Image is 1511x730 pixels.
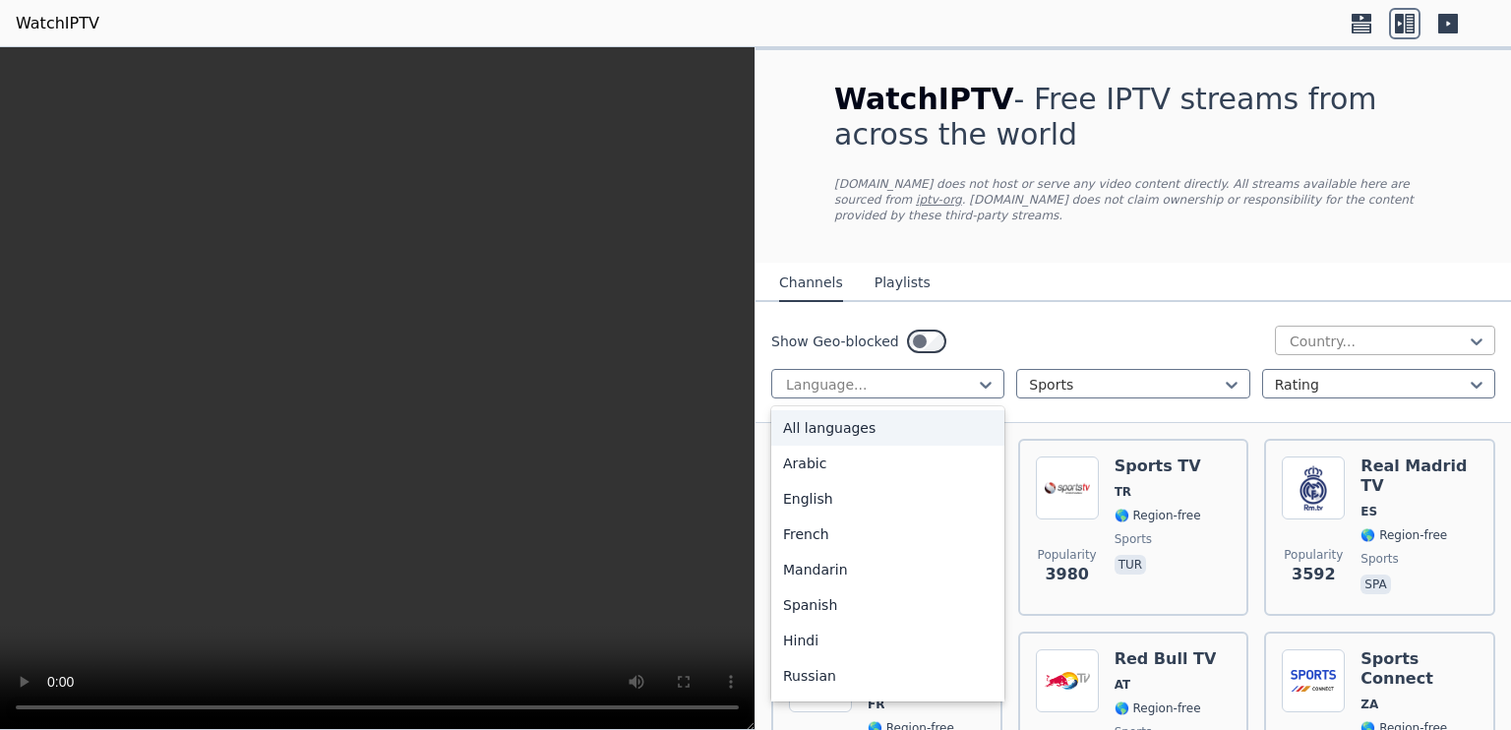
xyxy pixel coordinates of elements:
p: tur [1115,555,1146,575]
span: 🌎 Region-free [1115,700,1201,716]
div: Hindi [771,623,1004,658]
h1: - Free IPTV streams from across the world [834,82,1432,152]
button: Playlists [875,265,931,302]
span: sports [1115,531,1152,547]
a: iptv-org [916,193,962,207]
span: sports [1360,551,1398,567]
span: AT [1115,677,1131,693]
img: Sports TV [1036,456,1099,519]
span: Popularity [1284,547,1343,563]
span: Popularity [1038,547,1097,563]
div: English [771,481,1004,517]
img: Real Madrid TV [1282,456,1345,519]
span: ZA [1360,697,1378,712]
span: ES [1360,504,1377,519]
h6: Sports Connect [1360,649,1478,689]
a: WatchIPTV [16,12,99,35]
span: TR [1115,484,1131,500]
span: WatchIPTV [834,82,1014,116]
div: Mandarin [771,552,1004,587]
div: All languages [771,410,1004,446]
span: 3592 [1292,563,1336,586]
h6: Red Bull TV [1115,649,1217,669]
span: 🌎 Region-free [1115,508,1201,523]
h6: Sports TV [1115,456,1201,476]
button: Channels [779,265,843,302]
img: Red Bull TV [1036,649,1099,712]
p: spa [1360,575,1390,594]
div: Spanish [771,587,1004,623]
div: Portuguese [771,694,1004,729]
img: Sports Connect [1282,649,1345,712]
div: French [771,517,1004,552]
h6: Real Madrid TV [1360,456,1478,496]
p: [DOMAIN_NAME] does not host or serve any video content directly. All streams available here are s... [834,176,1432,223]
span: FR [868,697,884,712]
div: Arabic [771,446,1004,481]
span: 3980 [1045,563,1089,586]
span: 🌎 Region-free [1360,527,1447,543]
div: Russian [771,658,1004,694]
label: Show Geo-blocked [771,332,899,351]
